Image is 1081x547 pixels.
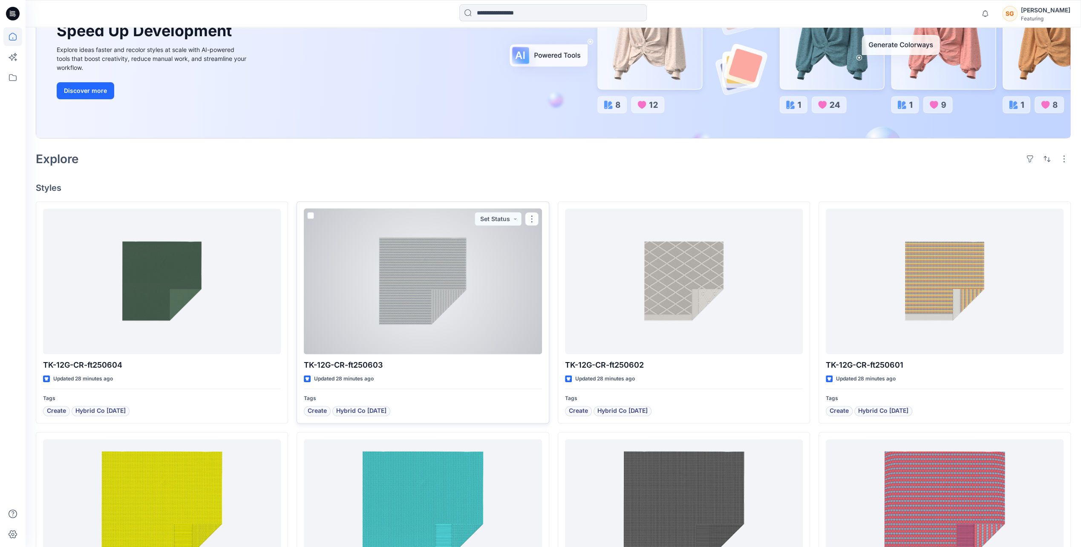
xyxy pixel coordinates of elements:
[43,394,281,403] p: Tags
[43,209,281,354] a: TK-12G-CR-ft250604
[43,359,281,371] p: TK-12G-CR-ft250604
[569,406,588,416] span: Create
[830,406,849,416] span: Create
[826,394,1064,403] p: Tags
[836,374,896,383] p: Updated 28 minutes ago
[75,406,126,416] span: Hybrid Co [DATE]
[1021,5,1070,15] div: [PERSON_NAME]
[565,394,803,403] p: Tags
[1021,15,1070,22] div: Featuring
[36,152,79,166] h2: Explore
[565,209,803,354] a: TK-12G-CR-ft250602
[304,209,542,354] a: TK-12G-CR-ft250603
[1002,6,1018,21] div: SG
[826,209,1064,354] a: TK-12G-CR-ft250601
[53,374,113,383] p: Updated 28 minutes ago
[336,406,386,416] span: Hybrid Co [DATE]
[858,406,908,416] span: Hybrid Co [DATE]
[575,374,635,383] p: Updated 28 minutes ago
[308,406,327,416] span: Create
[826,359,1064,371] p: TK-12G-CR-ft250601
[36,183,1071,193] h4: Styles
[57,82,248,99] a: Discover more
[304,359,542,371] p: TK-12G-CR-ft250603
[57,45,248,72] div: Explore ideas faster and recolor styles at scale with AI-powered tools that boost creativity, red...
[597,406,648,416] span: Hybrid Co [DATE]
[304,394,542,403] p: Tags
[565,359,803,371] p: TK-12G-CR-ft250602
[57,82,114,99] button: Discover more
[47,406,66,416] span: Create
[314,374,374,383] p: Updated 28 minutes ago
